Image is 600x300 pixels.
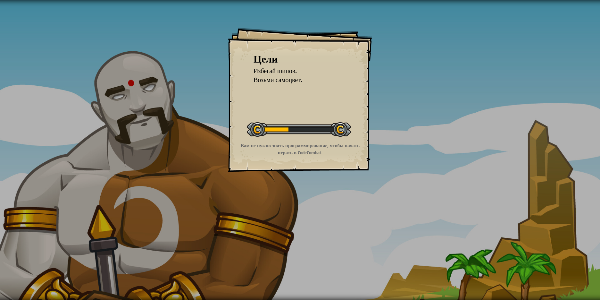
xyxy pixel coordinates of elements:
p: Вам не нужно знать программирование, чтобы начать играть в CodeCombat. [236,142,364,156]
li: Возьми самоцвет. [246,75,345,85]
div: Цели [254,52,346,66]
span: Возьми самоцвет. [254,75,302,84]
span: Избегай шипов. [254,66,297,75]
li: Избегай шипов. [246,66,345,76]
